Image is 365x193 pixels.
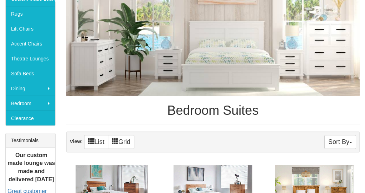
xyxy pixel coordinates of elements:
a: List [84,135,108,149]
a: Grid [108,135,134,149]
a: Sofa Beds [6,66,55,81]
h1: Bedroom Suites [66,103,360,118]
b: Our custom made lounge was made and delivered [DATE] [7,152,55,182]
a: Rugs [6,6,55,21]
div: Testimonials [6,133,55,148]
a: Lift Chairs [6,21,55,36]
a: Dining [6,81,55,96]
strong: View: [70,139,83,144]
a: Bedroom [6,96,55,111]
a: Clearance [6,111,55,125]
a: Theatre Lounges [6,51,55,66]
a: Accent Chairs [6,36,55,51]
button: Sort By [324,135,356,149]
